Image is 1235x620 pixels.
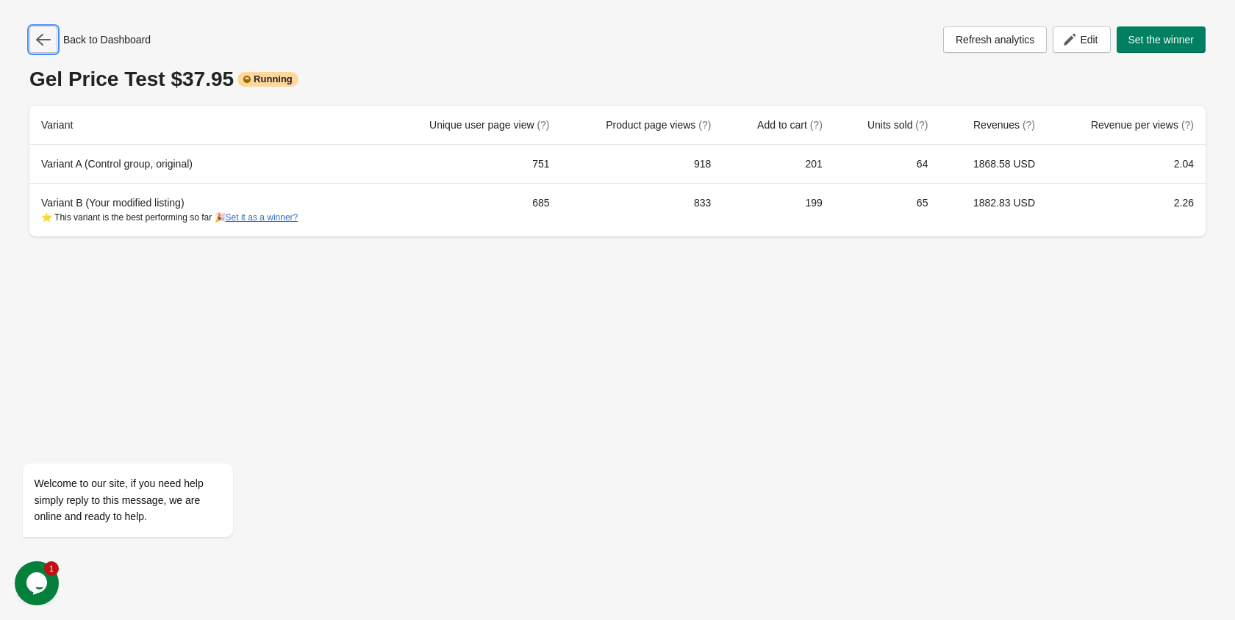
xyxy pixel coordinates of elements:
[867,119,928,131] span: Units sold
[429,119,549,131] span: Unique user page view
[757,119,823,131] span: Add to cart
[562,145,723,183] td: 918
[1091,119,1194,131] span: Revenue per views
[1047,183,1206,237] td: 2.26
[956,34,1034,46] span: Refresh analytics
[939,145,1047,183] td: 1868.58 USD
[41,156,369,171] div: Variant A (Control group, original)
[723,183,834,237] td: 199
[1080,34,1098,46] span: Edit
[29,106,381,145] th: Variant
[537,119,549,131] span: (?)
[1117,26,1206,53] button: Set the winner
[1128,34,1195,46] span: Set the winner
[834,183,940,237] td: 65
[606,119,711,131] span: Product page views
[1047,145,1206,183] td: 2.04
[381,183,561,237] td: 685
[1181,119,1194,131] span: (?)
[29,26,151,53] div: Back to Dashboard
[698,119,711,131] span: (?)
[381,145,561,183] td: 751
[1023,119,1035,131] span: (?)
[810,119,823,131] span: (?)
[41,210,369,225] div: ⭐ This variant is the best performing so far 🎉
[973,119,1035,131] span: Revenues
[562,183,723,237] td: 833
[723,145,834,183] td: 201
[226,212,298,223] button: Set it as a winner?
[834,145,940,183] td: 64
[15,561,62,605] iframe: chat widget
[15,331,279,554] iframe: chat widget
[41,195,369,225] div: Variant B (Your modified listing)
[237,72,298,87] div: Running
[29,68,1206,91] div: Gel Price Test $37.95
[939,183,1047,237] td: 1882.83 USD
[1053,26,1110,53] button: Edit
[915,119,928,131] span: (?)
[943,26,1047,53] button: Refresh analytics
